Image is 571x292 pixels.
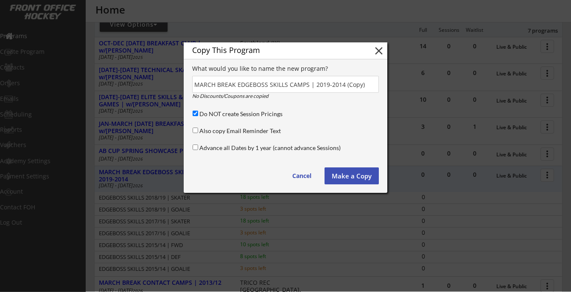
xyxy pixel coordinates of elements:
[199,144,341,151] label: Advance all Dates by 1 year (cannot advance Sessions)
[199,127,281,134] label: Also copy Email Reminder Text
[372,44,385,57] button: close
[192,66,379,72] div: What would you like to name the new program?
[199,110,283,117] label: Do NOT create Session Pricings
[192,46,359,54] div: Copy This Program
[192,94,317,99] div: No Discounts/Coupons are copied
[284,167,320,184] button: Cancel
[325,167,379,184] button: Make a Copy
